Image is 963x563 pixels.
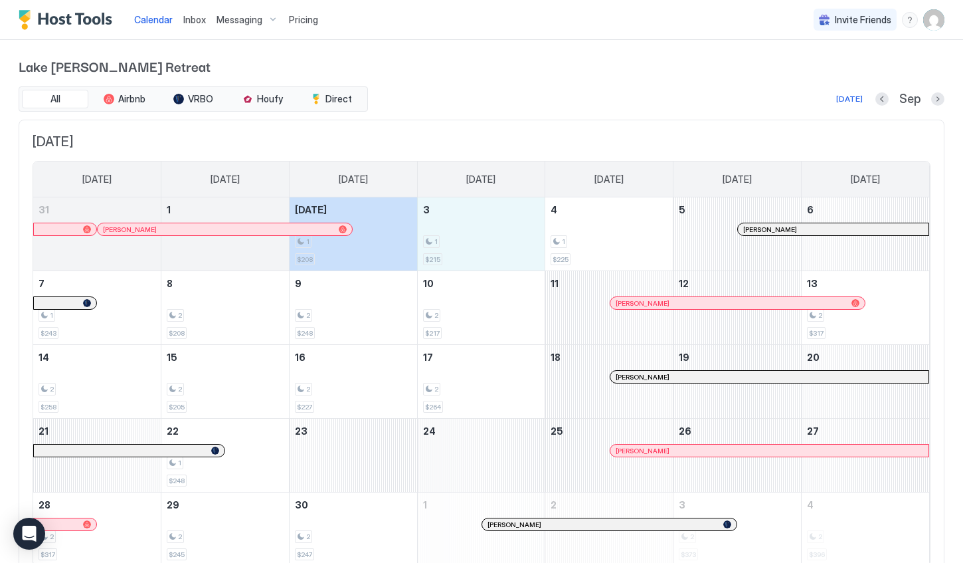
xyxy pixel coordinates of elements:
[217,14,262,26] span: Messaging
[134,13,173,27] a: Calendar
[807,278,818,289] span: 13
[289,419,417,493] td: September 23, 2025
[161,493,289,517] a: September 29, 2025
[809,329,824,338] span: $317
[807,425,819,437] span: 27
[466,173,495,185] span: [DATE]
[418,271,545,296] a: September 10, 2025
[41,329,56,338] span: $243
[673,345,802,419] td: September 19, 2025
[836,93,863,105] div: [DATE]
[673,271,802,345] td: September 12, 2025
[167,204,171,215] span: 1
[183,13,206,27] a: Inbox
[169,403,185,411] span: $205
[553,255,569,264] span: $225
[161,197,290,271] td: September 1, 2025
[545,493,673,517] a: October 2, 2025
[306,311,310,320] span: 2
[19,10,118,30] a: Host Tools Logo
[923,9,944,31] div: User profile
[188,93,213,105] span: VRBO
[19,56,944,76] span: Lake [PERSON_NAME] Retreat
[673,271,801,296] a: September 12, 2025
[802,419,929,443] a: September 27, 2025
[673,419,801,443] a: September 26, 2025
[801,419,929,493] td: September 27, 2025
[295,204,327,215] span: [DATE]
[41,550,55,559] span: $317
[297,550,312,559] span: $247
[298,90,365,108] button: Direct
[673,197,802,271] td: September 5, 2025
[417,419,545,493] td: September 24, 2025
[118,93,145,105] span: Airbnb
[679,204,685,215] span: 5
[161,345,289,370] a: September 15, 2025
[487,520,541,529] span: [PERSON_NAME]
[295,499,308,510] span: 30
[418,493,545,517] a: October 1, 2025
[69,162,125,197] a: Sunday
[801,271,929,345] td: September 13, 2025
[33,197,161,222] a: August 31, 2025
[161,345,290,419] td: September 15, 2025
[295,425,307,437] span: 23
[339,173,368,185] span: [DATE]
[802,345,929,370] a: September 20, 2025
[545,345,673,419] td: September 18, 2025
[417,345,545,419] td: September 17, 2025
[33,134,930,150] span: [DATE]
[178,459,181,467] span: 1
[257,93,283,105] span: Houfy
[417,271,545,345] td: September 10, 2025
[616,373,669,382] span: [PERSON_NAME]
[103,225,157,234] span: [PERSON_NAME]
[743,225,797,234] span: [PERSON_NAME]
[807,352,820,363] span: 20
[723,173,752,185] span: [DATE]
[802,271,929,296] a: September 13, 2025
[425,403,441,411] span: $264
[418,419,545,443] a: September 24, 2025
[197,162,253,197] a: Monday
[709,162,765,197] a: Friday
[743,225,923,234] div: [PERSON_NAME]
[167,352,177,363] span: 15
[818,311,822,320] span: 2
[417,197,545,271] td: September 3, 2025
[418,197,545,222] a: September 3, 2025
[19,86,368,112] div: tab-group
[39,499,50,510] span: 28
[679,425,691,437] span: 26
[673,197,801,222] a: September 5, 2025
[801,197,929,271] td: September 6, 2025
[134,14,173,25] span: Calendar
[178,532,182,541] span: 2
[33,419,161,493] td: September 21, 2025
[801,345,929,419] td: September 20, 2025
[297,403,312,411] span: $227
[545,271,673,345] td: September 11, 2025
[211,173,240,185] span: [DATE]
[290,271,417,296] a: September 9, 2025
[551,425,563,437] span: 25
[289,197,417,271] td: September 2, 2025
[434,385,438,394] span: 2
[545,419,673,493] td: September 25, 2025
[423,204,430,215] span: 3
[306,385,310,394] span: 2
[290,345,417,370] a: September 16, 2025
[22,90,88,108] button: All
[673,493,801,517] a: October 3, 2025
[551,204,557,215] span: 4
[160,90,226,108] button: VRBO
[161,419,290,493] td: September 22, 2025
[290,493,417,517] a: September 30, 2025
[616,299,859,308] div: [PERSON_NAME]
[289,271,417,345] td: September 9, 2025
[616,447,669,455] span: [PERSON_NAME]
[425,255,440,264] span: $215
[33,271,161,296] a: September 7, 2025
